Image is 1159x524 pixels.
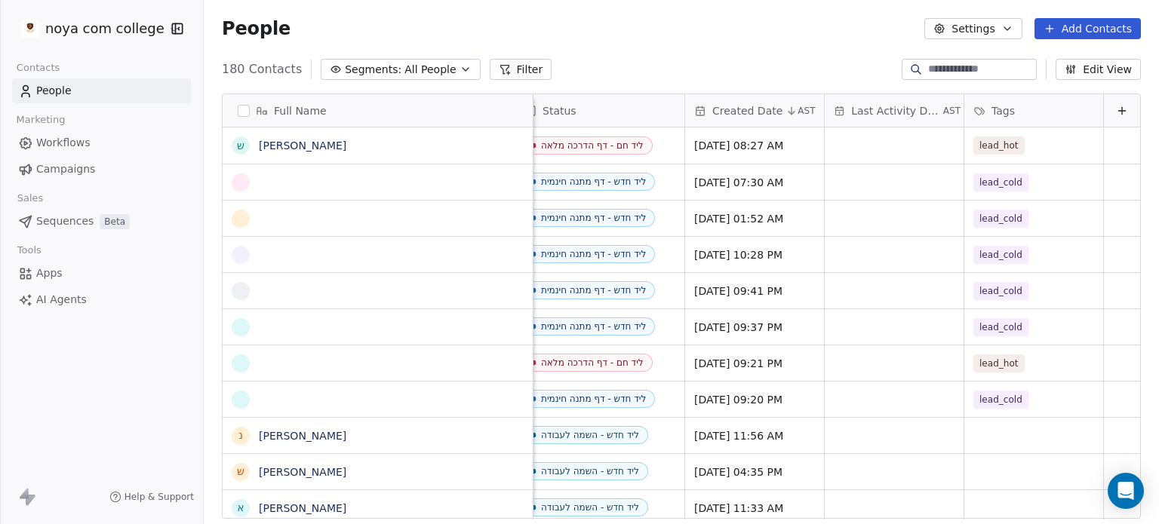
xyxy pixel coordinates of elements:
[11,187,50,210] span: Sales
[541,321,646,332] div: ליד חדש - דף מתנה חינמית
[223,94,533,127] div: Full Name
[973,354,1025,372] span: lead_hot
[1034,18,1141,39] button: Add Contacts
[10,109,72,131] span: Marketing
[973,173,1028,192] span: lead_cold
[222,17,291,40] span: People
[543,103,576,118] span: Status
[694,175,815,190] span: [DATE] 07:30 AM
[694,247,815,262] span: [DATE] 10:28 PM
[237,138,244,154] div: ש
[12,130,191,155] a: Workflows
[259,139,346,152] a: [PERSON_NAME]
[12,157,191,182] a: Campaigns
[541,502,639,513] div: ליד חדש - השמה לעבודה
[21,20,39,38] img: %C3%97%C2%9C%C3%97%C2%95%C3%97%C2%92%C3%97%C2%95%20%C3%97%C2%9E%C3%97%C2%9B%C3%97%C2%9C%C3%97%C2%...
[685,94,824,127] div: Created DateAST
[490,59,552,80] button: Filter
[825,94,964,127] div: Last Activity DateAST
[109,491,194,503] a: Help & Support
[100,214,130,229] span: Beta
[36,83,72,99] span: People
[694,320,815,335] span: [DATE] 09:37 PM
[964,94,1103,127] div: Tags
[851,103,940,118] span: Last Activity Date
[541,430,639,440] div: ליד חדש - השמה לעבודה
[973,210,1028,228] span: lead_cold
[924,18,1022,39] button: Settings
[36,161,95,177] span: Campaigns
[694,392,815,407] span: [DATE] 09:20 PM
[36,265,63,281] span: Apps
[541,176,646,187] div: ליד חדש - דף מתנה חינמית
[541,140,644,151] div: ליד חם - דף הדרכה מלאה
[541,394,646,404] div: ליד חדש - דף מתנה חינמית
[973,391,1028,409] span: lead_cold
[237,500,244,516] div: א
[18,16,161,41] button: noya com college
[541,357,644,368] div: ליד חם - דף הדרכה מלאה
[798,105,815,117] span: AST
[12,287,191,312] a: AI Agents
[1108,473,1144,509] div: Open Intercom Messenger
[694,283,815,299] span: [DATE] 09:41 PM
[222,60,302,78] span: 180 Contacts
[991,103,1015,118] span: Tags
[694,464,815,480] span: [DATE] 04:35 PM
[404,62,456,78] span: All People
[345,62,401,78] span: Segments:
[12,78,191,103] a: People
[12,261,191,286] a: Apps
[238,427,243,443] div: נ
[259,430,346,442] a: [PERSON_NAME]
[973,246,1028,264] span: lead_cold
[125,491,194,503] span: Help & Support
[36,213,94,229] span: Sequences
[973,318,1028,336] span: lead_cold
[694,138,815,153] span: [DATE] 08:27 AM
[259,502,346,514] a: [PERSON_NAME]
[236,127,1140,519] div: grid
[45,19,164,38] span: noya com college
[712,103,782,118] span: Created Date
[12,209,191,234] a: SequencesBeta
[515,94,684,127] div: Status
[541,249,646,259] div: ליד חדש - דף מתנה חינמית
[1056,59,1141,80] button: Edit View
[973,136,1025,155] span: lead_hot
[694,211,815,226] span: [DATE] 01:52 AM
[11,239,48,262] span: Tools
[943,105,961,117] span: AST
[541,466,639,477] div: ליד חדש - השמה לעבודה
[694,501,815,516] span: [DATE] 11:33 AM
[541,285,646,296] div: ליד חדש - דף מתנה חינמית
[10,57,66,79] span: Contacts
[274,103,327,118] span: Full Name
[694,428,815,443] span: [DATE] 11:56 AM
[36,135,91,151] span: Workflows
[237,464,244,480] div: ש
[694,356,815,371] span: [DATE] 09:21 PM
[36,292,87,308] span: AI Agents
[973,282,1028,300] span: lead_cold
[259,466,346,478] a: [PERSON_NAME]
[541,213,646,223] div: ליד חדש - דף מתנה חינמית
[223,127,533,519] div: grid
